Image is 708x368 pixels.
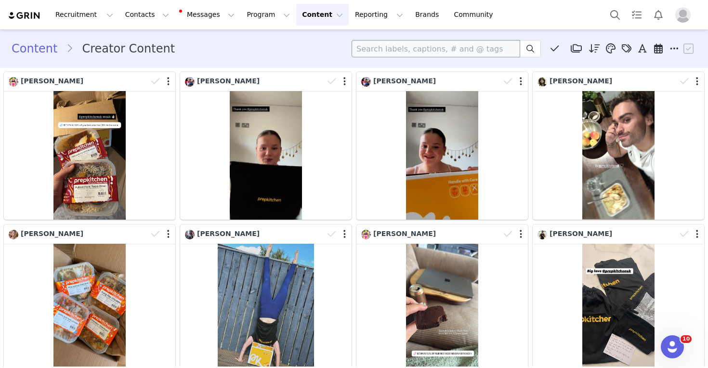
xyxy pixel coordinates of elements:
[675,7,691,23] img: placeholder-profile.jpg
[175,4,240,26] button: Messages
[604,4,626,26] button: Search
[648,4,669,26] button: Notifications
[669,7,700,23] button: Profile
[241,4,296,26] button: Program
[185,230,195,239] img: 71956c18-243f-44cb-b558-4b24fb805b2c.jpg
[373,77,436,85] span: [PERSON_NAME]
[21,230,83,237] span: [PERSON_NAME]
[12,40,66,57] a: Content
[296,4,349,26] button: Content
[352,40,520,57] input: Search labels, captions, # and @ tags
[373,230,436,237] span: [PERSON_NAME]
[361,77,371,87] img: 525d3e15-5e9f-481d-93d0-ff3956780278.jpg
[661,335,684,358] iframe: Intercom live chat
[8,11,41,20] img: grin logo
[197,230,260,237] span: [PERSON_NAME]
[448,4,503,26] a: Community
[9,230,18,239] img: 7ec8d273-b12e-48eb-a786-2240c41bdb4b.jpg
[9,77,18,87] img: f4a6359a-bae5-43d6-b728-c437e4b9f5a7.jpg
[626,4,647,26] a: Tasks
[361,230,371,239] img: f4a6359a-bae5-43d6-b728-c437e4b9f5a7.jpg
[119,4,175,26] button: Contacts
[349,4,409,26] button: Reporting
[681,335,692,343] span: 10
[550,77,612,85] span: [PERSON_NAME]
[50,4,119,26] button: Recruitment
[21,77,83,85] span: [PERSON_NAME]
[550,230,612,237] span: [PERSON_NAME]
[185,77,195,87] img: 525d3e15-5e9f-481d-93d0-ff3956780278.jpg
[538,230,547,239] img: e07b70de-cd0f-423e-899e-7ad7363b67cf.jpg
[409,4,447,26] a: Brands
[538,77,547,87] img: c760e27b-db95-4e01-9189-ab45f12eff9e.jpg
[197,77,260,85] span: [PERSON_NAME]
